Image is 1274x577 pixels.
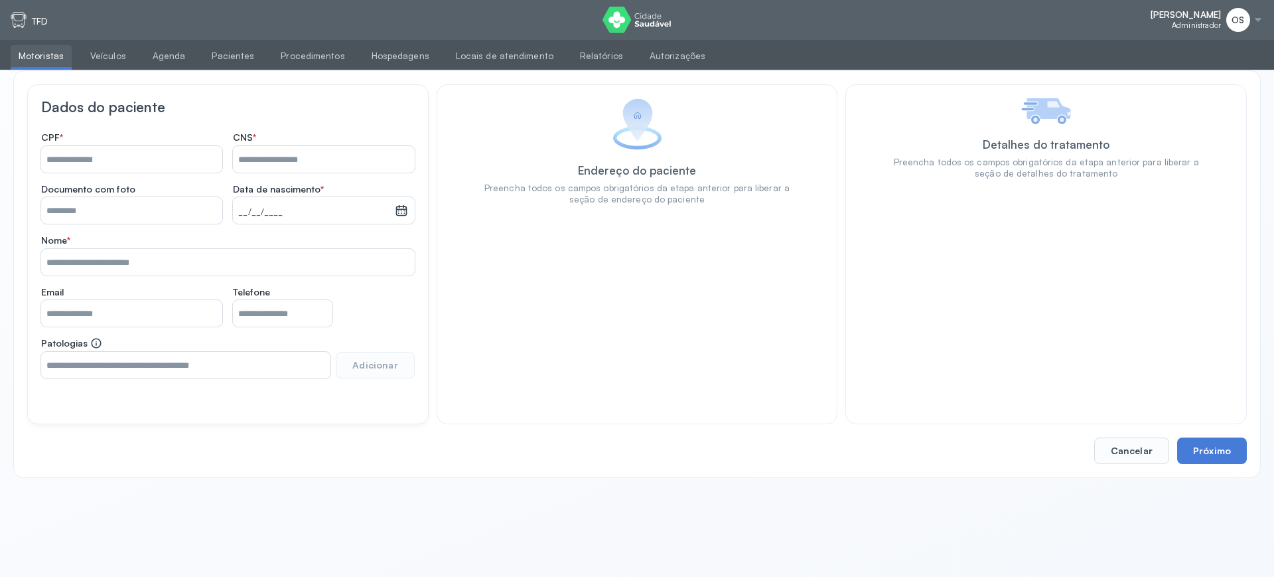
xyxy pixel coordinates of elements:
a: Relatórios [572,45,631,67]
span: OS [1232,15,1244,26]
button: Cancelar [1094,438,1169,464]
img: logo do Cidade Saudável [602,7,671,33]
span: Nome [41,234,70,246]
a: Locais de atendimento [448,45,561,67]
div: Preencha todos os campos obrigatórios da etapa anterior para liberar a seção de detalhes do trata... [886,157,1206,179]
span: [PERSON_NAME] [1151,9,1221,21]
span: Patologias [41,337,102,349]
p: TFD [32,16,48,27]
span: Documento com foto [41,183,135,195]
span: CPF [41,131,63,143]
button: Próximo [1177,438,1247,464]
img: Imagem de Detalhes do tratamento [1021,98,1071,124]
div: Preencha todos os campos obrigatórios da etapa anterior para liberar a seção de endereço do paciente [477,183,798,205]
span: Data de nascimento [233,183,324,195]
small: __/__/____ [238,206,389,219]
a: Veículos [82,45,134,67]
span: Administrador [1172,21,1221,30]
span: Telefone [233,286,270,298]
div: Detalhes do tratamento [983,137,1109,151]
a: Autorizações [642,45,713,67]
a: Motoristas [11,45,72,67]
span: Email [41,286,64,298]
a: Pacientes [204,45,262,67]
button: Adicionar [336,352,414,378]
a: Procedimentos [273,45,352,67]
img: tfd.svg [11,12,27,28]
h3: Dados do paciente [41,98,415,116]
div: Endereço do paciente [578,163,696,177]
a: Agenda [145,45,194,67]
img: Imagem de Endereço do paciente [612,98,662,150]
a: Hospedagens [364,45,437,67]
span: CNS [233,131,256,143]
